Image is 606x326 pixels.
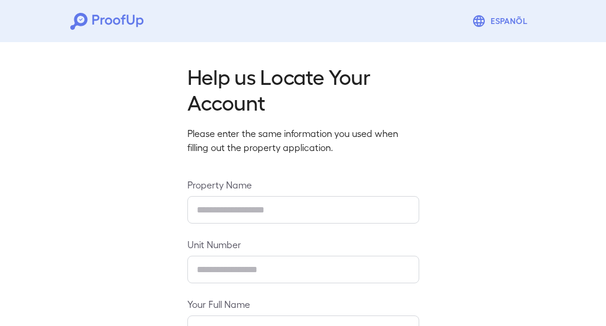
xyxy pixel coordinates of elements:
[187,297,419,311] label: Your Full Name
[187,238,419,251] label: Unit Number
[187,178,419,191] label: Property Name
[187,126,419,155] p: Please enter the same information you used when filling out the property application.
[187,63,419,115] h2: Help us Locate Your Account
[467,9,536,33] button: Espanõl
